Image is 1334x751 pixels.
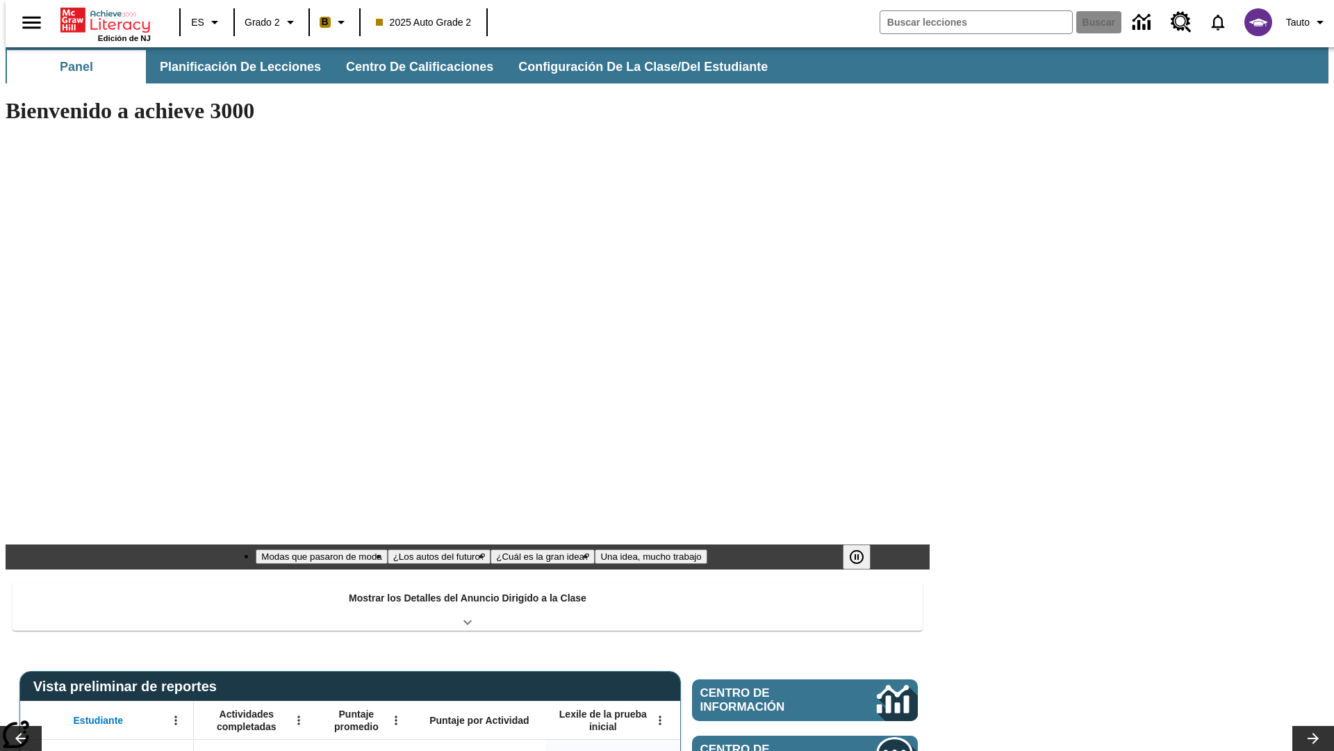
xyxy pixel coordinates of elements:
button: Diapositiva 4 Una idea, mucho trabajo [595,549,707,564]
button: Abrir menú [165,710,186,731]
p: Mostrar los Detalles del Anuncio Dirigido a la Clase [349,591,586,606]
span: Puntaje por Actividad [429,714,529,727]
a: Portada [60,6,151,34]
span: B [322,13,329,31]
button: Centro de calificaciones [335,50,504,83]
button: Grado: Grado 2, Elige un grado [239,10,304,35]
h1: Bienvenido a achieve 3000 [6,98,930,124]
span: Centro de calificaciones [346,59,493,75]
span: ES [191,15,204,30]
a: Centro de información [692,679,918,721]
button: Configuración de la clase/del estudiante [507,50,779,83]
button: Planificación de lecciones [149,50,332,83]
button: Perfil/Configuración [1281,10,1334,35]
button: Boost El color de la clase es anaranjado claro. Cambiar el color de la clase. [314,10,355,35]
span: Edición de NJ [98,34,151,42]
span: Planificación de lecciones [160,59,321,75]
button: Abrir menú [386,710,406,731]
img: avatar image [1244,8,1272,36]
span: Configuración de la clase/del estudiante [518,59,768,75]
a: Centro de información [1124,3,1162,42]
a: Centro de recursos, Se abrirá en una pestaña nueva. [1162,3,1200,41]
div: Portada [60,5,151,42]
button: Diapositiva 1 Modas que pasaron de moda [256,549,387,564]
button: Abrir menú [288,710,309,731]
span: Estudiante [74,714,124,727]
button: Abrir menú [650,710,670,731]
span: Panel [60,59,93,75]
input: Buscar campo [880,11,1072,33]
span: Vista preliminar de reportes [33,679,224,695]
span: Actividades completadas [201,708,293,733]
span: Tauto [1286,15,1310,30]
span: Puntaje promedio [323,708,390,733]
div: Mostrar los Detalles del Anuncio Dirigido a la Clase [13,583,923,631]
button: Diapositiva 3 ¿Cuál es la gran idea? [491,549,595,564]
span: 2025 Auto Grade 2 [376,15,472,30]
button: Carrusel de lecciones, seguir [1292,726,1334,751]
button: Panel [7,50,146,83]
button: Pausar [843,544,871,570]
span: Centro de información [700,686,830,714]
div: Pausar [843,544,884,570]
a: Notificaciones [1200,4,1236,40]
button: Abrir el menú lateral [11,2,52,43]
div: Subbarra de navegación [6,50,780,83]
button: Lenguaje: ES, Selecciona un idioma [185,10,229,35]
span: Grado 2 [245,15,280,30]
span: Lexile de la prueba inicial [552,708,654,733]
button: Diapositiva 2 ¿Los autos del futuro? [388,549,491,564]
button: Escoja un nuevo avatar [1236,4,1281,40]
div: Subbarra de navegación [6,47,1328,83]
